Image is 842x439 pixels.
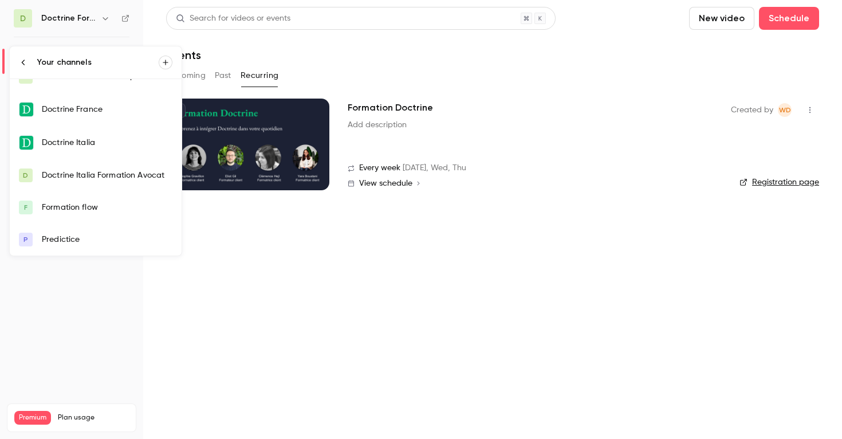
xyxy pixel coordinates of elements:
div: Formation flow [42,202,172,213]
span: F [24,202,27,213]
span: P [23,234,28,245]
img: Doctrine France [19,103,33,116]
div: Your channels [37,57,159,68]
img: Doctrine Italia [19,136,33,150]
div: Doctrine Italia [42,137,172,148]
div: Doctrine Italia Formation Avocat [42,170,172,181]
div: Doctrine France [42,104,172,115]
span: D [23,170,28,181]
div: Predictice [42,234,172,245]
